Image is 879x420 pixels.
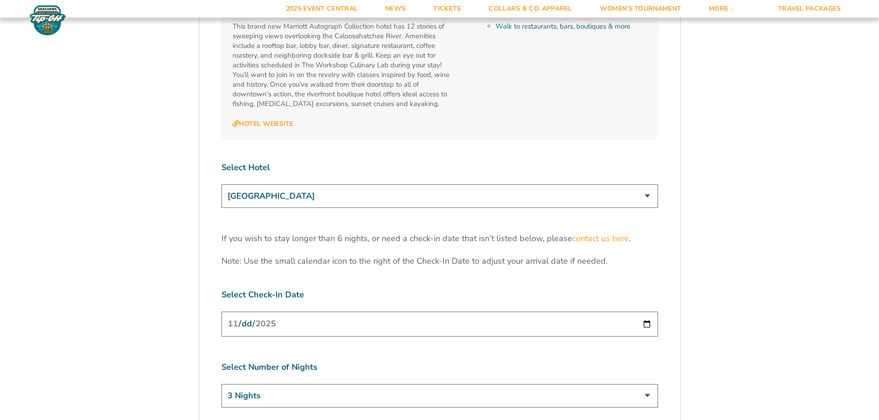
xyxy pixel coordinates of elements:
[221,162,658,173] label: Select Hotel
[221,289,658,301] label: Select Check-In Date
[221,361,658,373] label: Select Number of Nights
[221,255,658,267] p: Note: Use the small calendar icon to the right of the Check-In Date to adjust your arrival date i...
[221,233,658,244] p: If you wish to stay longer than 6 nights, or need a check-in date that isn’t listed below, please .
[28,5,68,36] img: Fort Myers Tip-Off
[233,22,454,109] p: This brand new Marriott Autograph Collection hotel has 12 stories of sweeping views overlooking t...
[233,120,293,128] a: Hotel Website
[496,22,646,31] li: Walk to restaurants, bars, boutiques & more
[572,233,629,244] a: contact us here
